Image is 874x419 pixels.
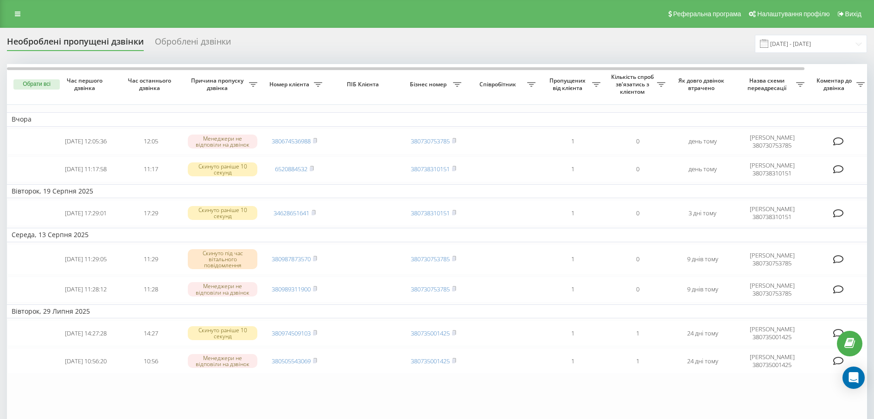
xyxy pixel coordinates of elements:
[118,348,183,374] td: 10:56
[188,249,257,270] div: Скинуто під час вітального повідомлення
[605,348,670,374] td: 1
[670,320,735,346] td: 24 дні тому
[118,244,183,275] td: 11:29
[814,77,856,91] span: Коментар до дзвінка
[740,77,796,91] span: Назва схеми переадресації
[670,156,735,182] td: день тому
[540,129,605,155] td: 1
[605,156,670,182] td: 0
[53,200,118,226] td: [DATE] 17:29:01
[126,77,176,91] span: Час останнього дзвінка
[53,277,118,303] td: [DATE] 11:28:12
[411,285,450,293] a: 380730753785
[735,200,809,226] td: [PERSON_NAME] 380738310151
[471,81,527,88] span: Співробітник
[610,73,657,95] span: Кількість спроб зв'язатись з клієнтом
[118,277,183,303] td: 11:28
[735,244,809,275] td: [PERSON_NAME] 380730753785
[411,329,450,337] a: 380735001425
[670,129,735,155] td: день тому
[53,348,118,374] td: [DATE] 10:56:20
[670,277,735,303] td: 9 днів тому
[272,329,311,337] a: 380974509103
[406,81,453,88] span: Бізнес номер
[272,357,311,365] a: 380505543069
[335,81,393,88] span: ПІБ Клієнта
[673,10,741,18] span: Реферальна програма
[605,277,670,303] td: 0
[411,255,450,263] a: 380730753785
[677,77,727,91] span: Як довго дзвінок втрачено
[188,135,257,148] div: Менеджери не відповіли на дзвінок
[735,156,809,182] td: [PERSON_NAME] 380738310151
[272,285,311,293] a: 380989311900
[605,200,670,226] td: 0
[540,277,605,303] td: 1
[13,79,60,90] button: Обрати всі
[540,244,605,275] td: 1
[605,320,670,346] td: 1
[757,10,829,18] span: Налаштування профілю
[605,244,670,275] td: 0
[188,282,257,296] div: Менеджери не відповіли на дзвінок
[411,357,450,365] a: 380735001425
[540,200,605,226] td: 1
[53,156,118,182] td: [DATE] 11:17:58
[275,165,307,173] a: 6520884532
[411,165,450,173] a: 380738310151
[842,367,865,389] div: Open Intercom Messenger
[670,200,735,226] td: 3 дні тому
[7,37,144,51] div: Необроблені пропущені дзвінки
[188,77,249,91] span: Причина пропуску дзвінка
[267,81,314,88] span: Номер клієнта
[118,200,183,226] td: 17:29
[670,244,735,275] td: 9 днів тому
[272,255,311,263] a: 380987873570
[274,209,309,217] a: 34628651641
[735,348,809,374] td: [PERSON_NAME] 380735001425
[540,348,605,374] td: 1
[118,320,183,346] td: 14:27
[53,129,118,155] td: [DATE] 12:05:36
[540,156,605,182] td: 1
[735,320,809,346] td: [PERSON_NAME] 380735001425
[53,244,118,275] td: [DATE] 11:29:05
[540,320,605,346] td: 1
[605,129,670,155] td: 0
[735,277,809,303] td: [PERSON_NAME] 380730753785
[188,162,257,176] div: Скинуто раніше 10 секунд
[411,137,450,145] a: 380730753785
[188,354,257,368] div: Менеджери не відповіли на дзвінок
[155,37,231,51] div: Оброблені дзвінки
[53,320,118,346] td: [DATE] 14:27:28
[845,10,861,18] span: Вихід
[118,129,183,155] td: 12:05
[61,77,111,91] span: Час першого дзвінка
[735,129,809,155] td: [PERSON_NAME] 380730753785
[118,156,183,182] td: 11:17
[545,77,592,91] span: Пропущених від клієнта
[188,326,257,340] div: Скинуто раніше 10 секунд
[411,209,450,217] a: 380738310151
[272,137,311,145] a: 380674536988
[670,348,735,374] td: 24 дні тому
[188,206,257,220] div: Скинуто раніше 10 секунд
